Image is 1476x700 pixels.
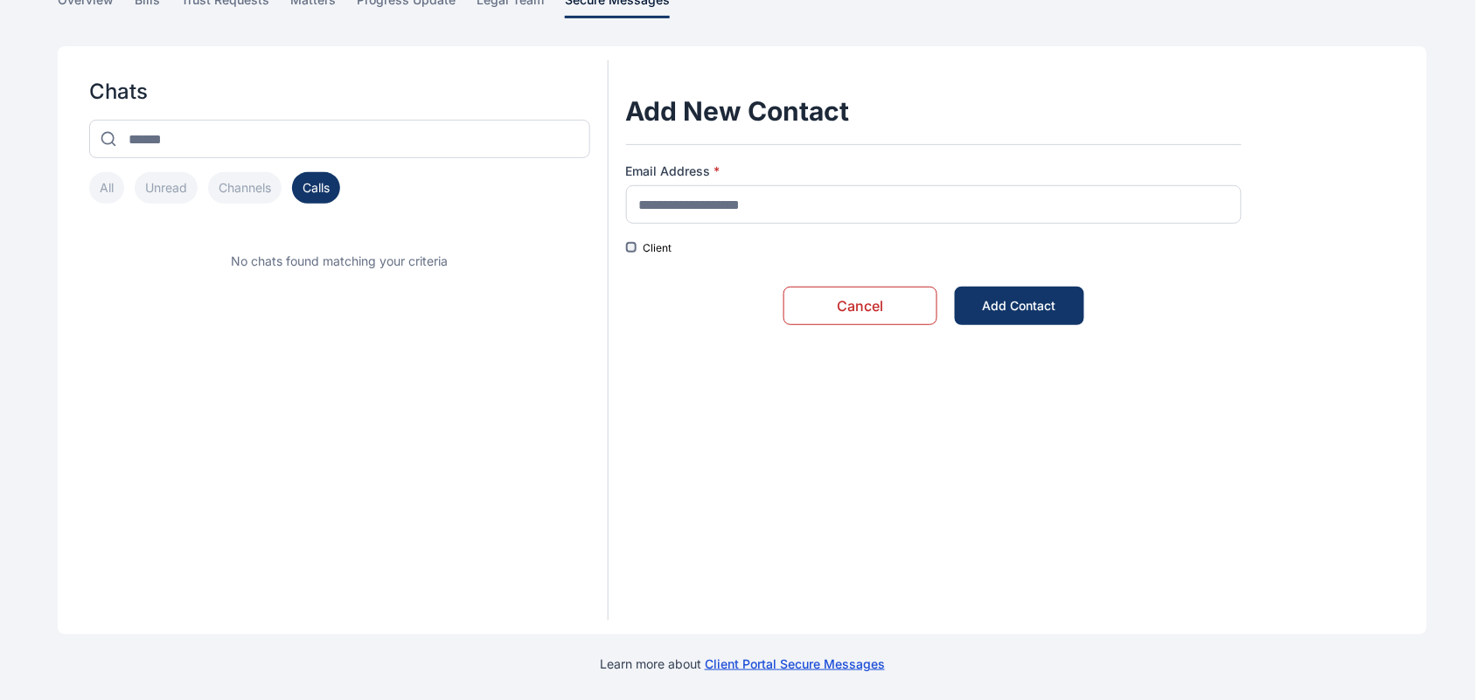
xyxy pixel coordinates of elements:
a: secure messages [780,656,885,671]
button: Calls [292,172,340,204]
h1: Add New Contact [626,78,1242,145]
button: Add Contact [955,287,1084,325]
div: Add Contact [983,297,1056,315]
label: Email Address [626,163,1242,180]
button: Channels [208,172,282,204]
button: Cancel [783,287,937,325]
a: Client Portal [705,656,780,671]
button: All [89,172,124,204]
div: No chats found matching your criteria [89,225,590,298]
label: Client [644,241,672,255]
button: Unread [135,172,198,204]
p: Learn more about [600,655,885,673]
h2: Chats [89,78,590,106]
